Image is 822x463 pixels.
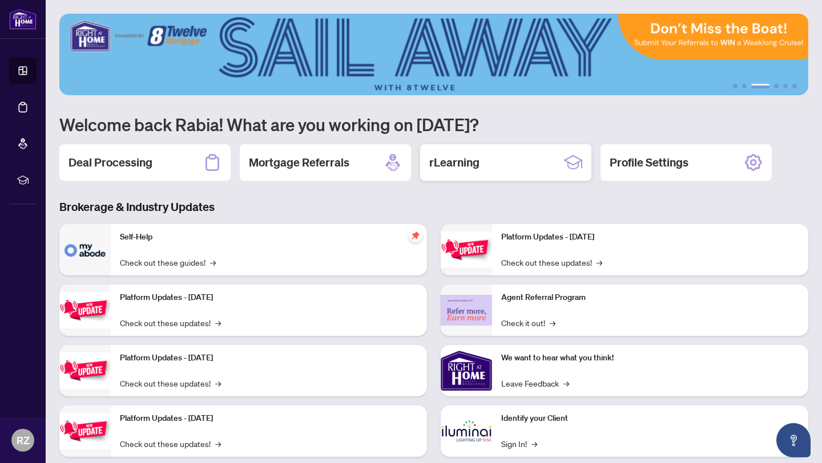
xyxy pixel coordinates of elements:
[59,413,111,449] img: Platform Updates - July 8, 2025
[120,256,216,269] a: Check out these guides!→
[563,377,569,389] span: →
[59,292,111,328] img: Platform Updates - September 16, 2025
[59,352,111,388] img: Platform Updates - July 21, 2025
[59,199,808,215] h3: Brokerage & Industry Updates
[249,155,349,170] h2: Mortgage Referrals
[776,423,811,457] button: Open asap
[120,291,418,304] p: Platform Updates - [DATE]
[597,256,602,269] span: →
[742,84,747,88] button: 2
[441,405,492,457] img: Identify your Client
[215,316,221,329] span: →
[59,224,111,275] img: Self-Help
[120,316,221,329] a: Check out these updates!→
[409,229,422,242] span: pushpin
[210,256,216,269] span: →
[610,155,688,170] h2: Profile Settings
[120,412,418,425] p: Platform Updates - [DATE]
[751,84,769,88] button: 3
[441,295,492,326] img: Agent Referral Program
[501,412,799,425] p: Identify your Client
[501,377,569,389] a: Leave Feedback→
[17,432,30,448] span: RZ
[59,113,808,135] h1: Welcome back Rabia! What are you working on [DATE]?
[501,256,602,269] a: Check out these updates!→
[501,437,537,450] a: Sign In!→
[501,231,799,243] p: Platform Updates - [DATE]
[501,352,799,364] p: We want to hear what you think!
[120,377,221,389] a: Check out these updates!→
[733,84,738,88] button: 1
[441,232,492,267] img: Platform Updates - June 23, 2025
[501,291,799,304] p: Agent Referral Program
[774,84,779,88] button: 4
[59,14,808,95] img: Slide 2
[550,316,555,329] span: →
[120,437,221,450] a: Check out these updates!→
[120,231,418,243] p: Self-Help
[429,155,479,170] h2: rLearning
[120,352,418,364] p: Platform Updates - [DATE]
[783,84,788,88] button: 5
[531,437,537,450] span: →
[792,84,797,88] button: 6
[215,377,221,389] span: →
[215,437,221,450] span: →
[68,155,152,170] h2: Deal Processing
[501,316,555,329] a: Check it out!→
[9,9,37,30] img: logo
[441,345,492,396] img: We want to hear what you think!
